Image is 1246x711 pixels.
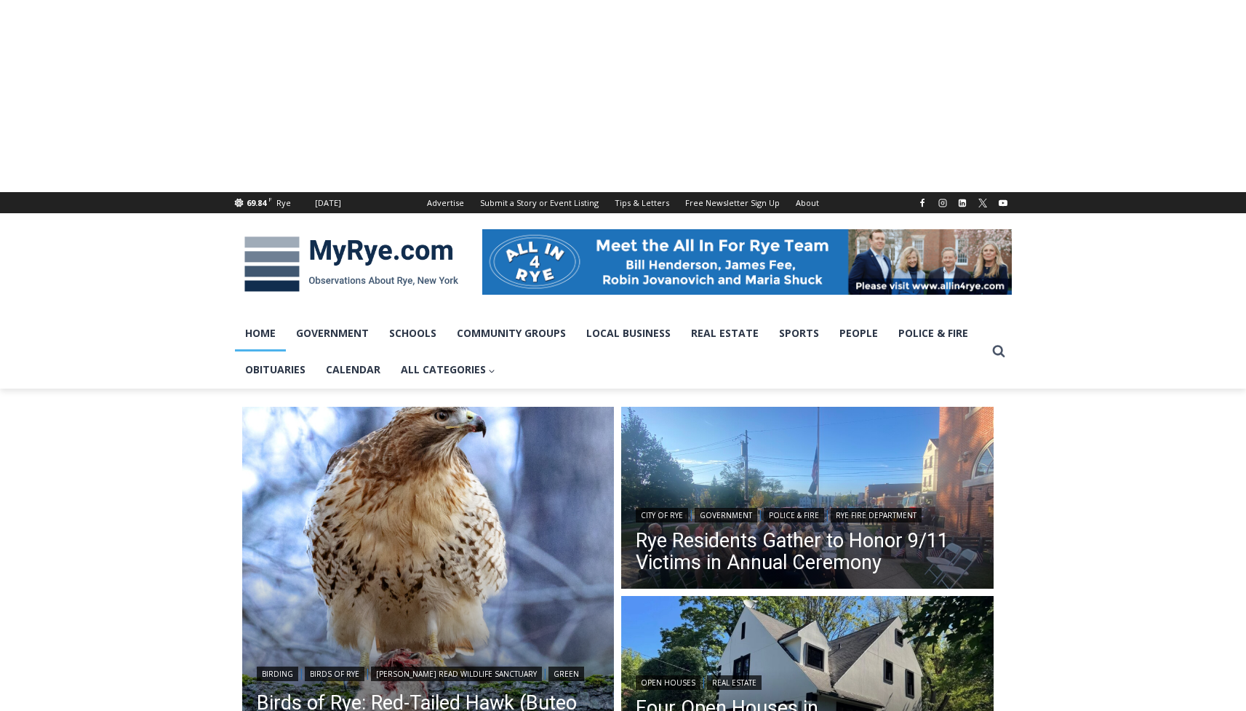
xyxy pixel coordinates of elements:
[576,315,681,351] a: Local Business
[315,196,341,210] div: [DATE]
[482,229,1012,295] img: All in for Rye
[681,315,769,351] a: Real Estate
[621,407,994,593] a: Read More Rye Residents Gather to Honor 9/11 Victims in Annual Ceremony
[447,315,576,351] a: Community Groups
[472,192,607,213] a: Submit a Story or Event Listing
[286,315,379,351] a: Government
[636,530,979,573] a: Rye Residents Gather to Honor 9/11 Victims in Annual Ceremony
[954,194,971,212] a: Linkedin
[695,508,757,523] a: Government
[419,192,472,213] a: Advertise
[419,192,827,213] nav: Secondary Navigation
[914,194,931,212] a: Facebook
[934,194,951,212] a: Instagram
[235,226,468,302] img: MyRye.com
[829,315,888,351] a: People
[548,667,584,681] a: Green
[621,407,994,593] img: (PHOTO: The City of Rye's annual September 11th Commemoration Ceremony on Thursday, September 11,...
[636,672,979,690] div: |
[636,505,979,523] div: | | |
[276,196,291,210] div: Rye
[379,315,447,351] a: Schools
[788,192,827,213] a: About
[268,195,272,203] span: F
[257,664,600,681] div: | | |
[764,508,824,523] a: Police & Fire
[636,675,700,690] a: Open Houses
[235,351,316,388] a: Obituaries
[371,667,542,681] a: [PERSON_NAME] Read Wildlife Sanctuary
[607,192,677,213] a: Tips & Letters
[235,315,286,351] a: Home
[707,675,762,690] a: Real Estate
[247,197,266,208] span: 69.84
[391,351,506,388] a: All Categories
[636,508,688,523] a: City of Rye
[401,362,496,378] span: All Categories
[994,194,1012,212] a: YouTube
[305,667,364,681] a: Birds of Rye
[831,508,922,523] a: Rye Fire Department
[235,315,986,389] nav: Primary Navigation
[888,315,978,351] a: Police & Fire
[974,194,991,212] a: X
[769,315,829,351] a: Sports
[677,192,788,213] a: Free Newsletter Sign Up
[316,351,391,388] a: Calendar
[986,338,1012,365] button: View Search Form
[257,667,298,681] a: Birding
